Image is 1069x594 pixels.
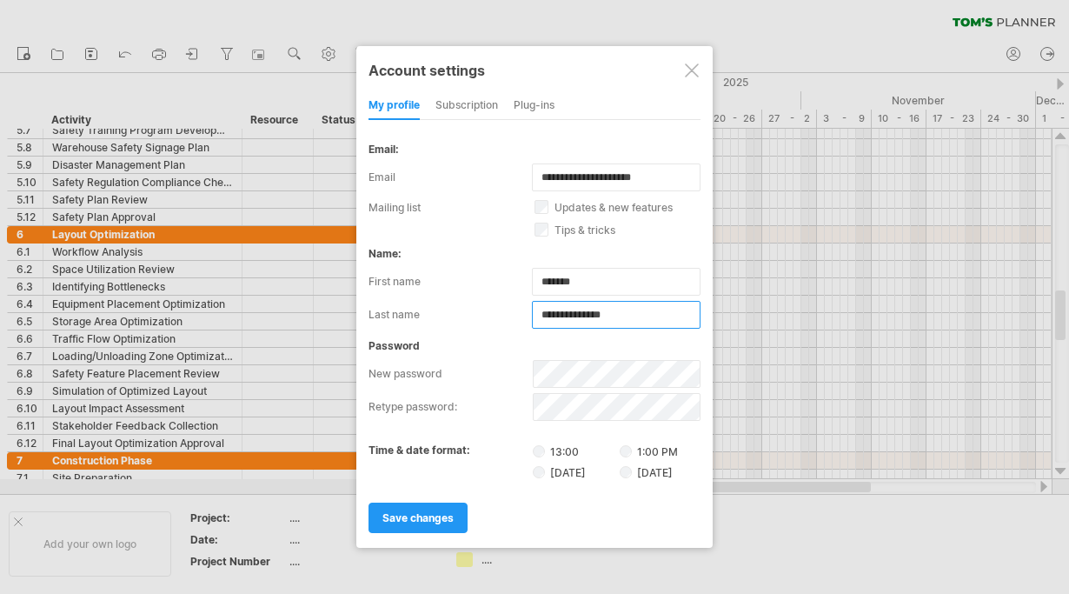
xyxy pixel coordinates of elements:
label: email [369,164,532,191]
label: time & date format: [369,444,470,457]
label: [DATE] [620,466,673,479]
input: [DATE] [533,466,545,478]
label: updates & new features [534,201,720,214]
div: my profile [369,92,420,120]
label: [DATE] [533,464,617,479]
label: tips & tricks [534,224,720,237]
label: last name [369,301,532,329]
label: 13:00 [533,444,617,458]
input: 1:00 PM [620,445,632,457]
label: first name [369,268,532,296]
div: Plug-ins [514,92,554,120]
label: mailing list [369,201,534,214]
div: password [369,339,700,352]
div: subscription [435,92,498,120]
label: 1:00 PM [620,445,678,458]
input: [DATE] [620,466,632,478]
label: retype password: [369,393,533,421]
div: email: [369,143,700,156]
a: save changes [369,503,468,533]
label: new password [369,360,533,388]
input: 13:00 [533,445,545,457]
div: Account settings [369,54,700,85]
span: save changes [382,511,454,524]
div: name: [369,247,700,260]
